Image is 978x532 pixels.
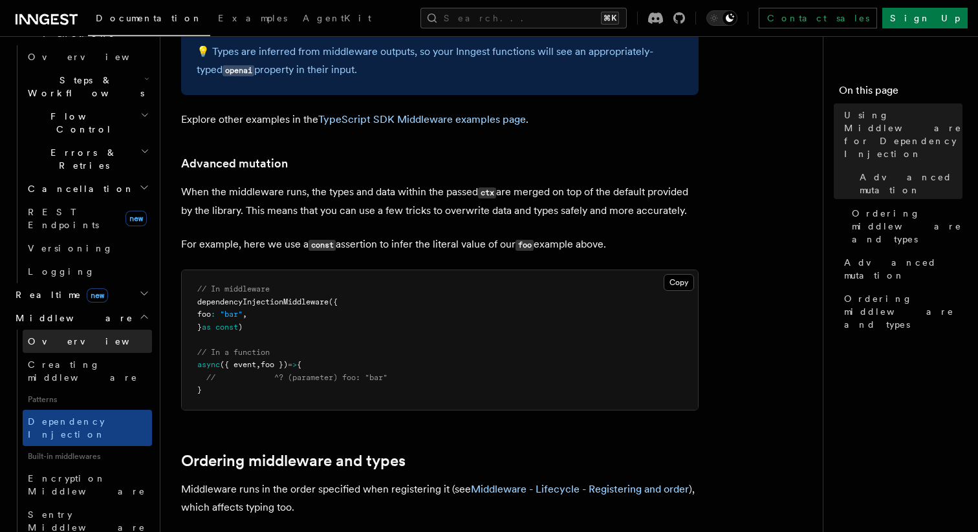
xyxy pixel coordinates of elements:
[28,416,105,440] span: Dependency Injection
[28,52,161,62] span: Overview
[181,452,406,470] a: Ordering middleware and types
[28,359,138,383] span: Creating middleware
[181,480,699,516] p: Middleware runs in the order specified when registering it (see ), which affects typing too.
[197,385,202,394] span: }
[852,207,962,246] span: Ordering middleware and types
[23,237,152,260] a: Versioning
[28,336,161,346] span: Overview
[23,446,152,467] span: Built-in middlewares
[96,13,202,23] span: Documentation
[471,483,689,495] a: Middleware - Lifecycle - Registering and order
[601,12,619,25] kbd: ⌘K
[10,288,108,301] span: Realtime
[10,312,133,325] span: Middleware
[10,45,152,283] div: Inngest Functions
[844,292,962,331] span: Ordering middleware and types
[23,389,152,410] span: Patterns
[309,240,336,251] code: const
[23,200,152,237] a: REST Endpointsnew
[23,146,140,172] span: Errors & Retries
[23,177,152,200] button: Cancellation
[181,111,699,129] p: Explore other examples in the .
[197,310,211,319] span: foo
[420,8,627,28] button: Search...⌘K
[211,310,215,319] span: :
[295,4,379,35] a: AgentKit
[223,65,254,76] code: openai
[839,287,962,336] a: Ordering middleware and types
[706,10,737,26] button: Toggle dark mode
[839,103,962,165] a: Using Middleware for Dependency Injection
[197,323,202,332] span: }
[197,360,220,369] span: async
[318,113,526,125] a: TypeScript SDK Middleware examples page
[297,360,301,369] span: {
[839,83,962,103] h4: On this page
[844,256,962,282] span: Advanced mutation
[23,74,144,100] span: Steps & Workflows
[844,109,962,160] span: Using Middleware for Dependency Injection
[220,360,256,369] span: ({ event
[10,283,152,306] button: Realtimenew
[303,13,371,23] span: AgentKit
[23,141,152,177] button: Errors & Retries
[23,110,140,136] span: Flow Control
[218,13,287,23] span: Examples
[181,183,699,220] p: When the middleware runs, the types and data within the passed are merged on top of the default p...
[839,251,962,287] a: Advanced mutation
[181,154,288,173] a: Advanced mutation
[220,310,243,319] span: "bar"
[759,8,877,28] a: Contact sales
[256,360,261,369] span: ,
[87,288,108,303] span: new
[206,373,387,382] span: // ^? (parameter) foo: "bar"
[215,323,238,332] span: const
[202,323,211,332] span: as
[28,243,113,253] span: Versioning
[88,4,210,36] a: Documentation
[197,284,270,293] span: // In middleware
[238,323,243,332] span: )
[23,260,152,283] a: Logging
[197,348,270,357] span: // In a function
[23,330,152,353] a: Overview
[28,266,95,277] span: Logging
[261,360,288,369] span: foo })
[23,182,135,195] span: Cancellation
[197,43,683,80] p: 💡 Types are inferred from middleware outputs, so your Inngest functions will see an appropriately...
[23,105,152,141] button: Flow Control
[10,306,152,330] button: Middleware
[23,410,152,446] a: Dependency Injection
[854,165,962,202] a: Advanced mutation
[478,187,496,198] code: ctx
[23,467,152,503] a: Encryption Middleware
[288,360,297,369] span: =>
[210,4,295,35] a: Examples
[125,211,147,226] span: new
[516,240,534,251] code: foo
[243,310,247,319] span: ,
[23,353,152,389] a: Creating middleware
[329,297,338,306] span: ({
[860,171,962,197] span: Advanced mutation
[28,473,146,496] span: Encryption Middleware
[181,235,699,254] p: For example, here we use a assertion to infer the literal value of our example above.
[23,45,152,69] a: Overview
[197,297,329,306] span: dependencyInjectionMiddleware
[23,69,152,105] button: Steps & Workflows
[847,202,962,251] a: Ordering middleware and types
[882,8,968,28] a: Sign Up
[28,207,99,230] span: REST Endpoints
[664,274,694,291] button: Copy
